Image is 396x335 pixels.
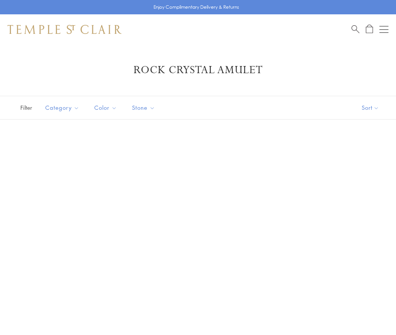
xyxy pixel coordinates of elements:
[91,103,123,112] span: Color
[41,103,85,112] span: Category
[366,25,373,34] a: Open Shopping Bag
[89,99,123,116] button: Color
[126,99,161,116] button: Stone
[379,25,388,34] button: Open navigation
[19,63,377,77] h1: Rock Crystal Amulet
[128,103,161,112] span: Stone
[8,25,121,34] img: Temple St. Clair
[345,96,396,119] button: Show sort by
[40,99,85,116] button: Category
[153,3,239,11] p: Enjoy Complimentary Delivery & Returns
[351,25,359,34] a: Search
